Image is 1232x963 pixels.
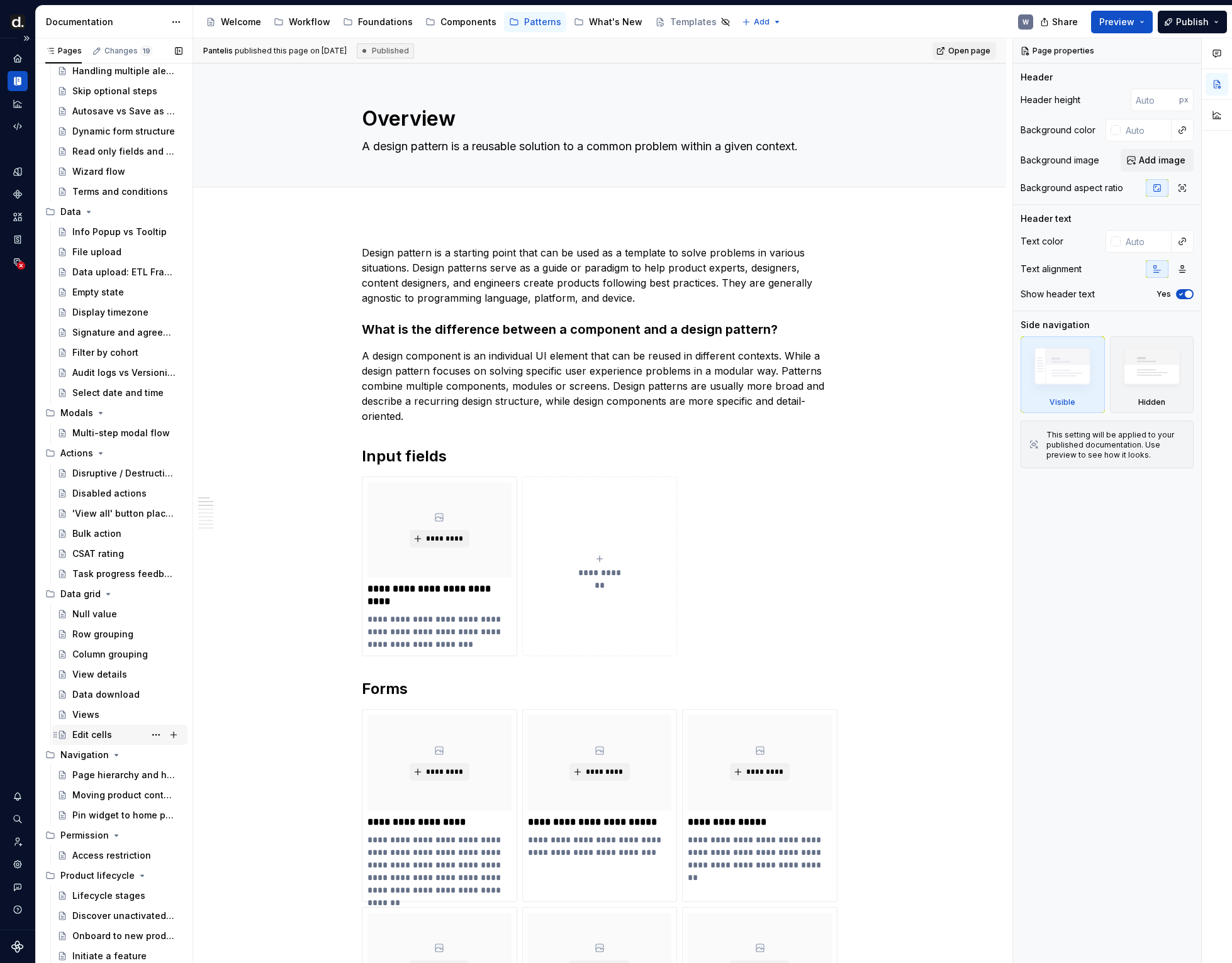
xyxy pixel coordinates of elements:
[72,648,148,661] div: Column grouping
[52,81,188,101] a: Skip optional steps
[1021,124,1095,136] div: Background color
[72,286,124,299] div: Empty state
[52,343,188,363] a: Filter by cohort
[72,628,133,641] div: Row grouping
[11,940,24,953] a: Supernova Logo
[60,206,81,218] div: Data
[52,705,188,725] a: Views
[203,46,233,55] span: Pantelis
[1021,235,1063,248] div: Text color
[8,877,28,897] button: Contact support
[203,46,347,56] span: published this page on [DATE]
[52,383,188,403] a: Select date and time
[8,207,28,227] a: Assets
[1121,230,1172,253] input: Auto
[60,588,101,600] div: Data grid
[60,407,93,419] div: Modals
[362,446,837,466] h2: Input fields
[52,785,188,805] a: Moving product content
[60,829,109,842] div: Permission
[72,950,147,962] div: Initiate a feature
[289,16,330,28] div: Workflow
[52,302,188,322] a: Display timezone
[8,786,28,806] button: Notifications
[1156,289,1171,299] label: Yes
[1021,288,1095,300] div: Show header text
[52,926,188,946] a: Onboard to new product
[72,165,125,178] div: Wizard flow
[1046,430,1185,460] div: This setting will be applied to your published documentation. Use preview to see how it looks.
[1021,319,1090,331] div: Side navigation
[8,48,28,69] a: Home
[52,685,188,705] a: Data download
[201,12,266,32] a: Welcome
[52,61,188,81] a: Handling multiple alerts
[140,46,152,56] span: 19
[52,121,188,141] a: Dynamic form structure
[40,403,188,423] div: Modals
[40,745,188,765] div: Navigation
[1099,16,1134,28] span: Preview
[932,42,996,60] a: Open page
[52,182,188,202] a: Terms and conditions
[72,185,168,198] div: Terms and conditions
[1158,11,1227,33] button: Publish
[1022,17,1029,27] div: W
[670,16,717,28] div: Templates
[8,162,28,182] a: Design tokens
[52,322,188,343] a: Signature and agreement
[1121,119,1172,141] input: Auto
[8,116,28,136] div: Code automation
[46,16,165,28] div: Documentation
[72,527,121,540] div: Bulk action
[60,749,109,761] div: Navigation
[362,321,837,338] h3: What is the difference between a component and a design pattern?
[72,427,170,439] div: Multi-step modal flow
[72,246,121,258] div: File upload
[650,12,736,32] a: Templates
[72,145,176,158] div: Read only fields and controls
[104,46,152,56] div: Changes
[1110,336,1194,413] div: Hidden
[72,346,138,359] div: Filter by cohort
[72,507,176,520] div: 'View all' button placement
[359,136,835,157] textarea: A design pattern is a reusable solution to a common problem within a given context.
[362,679,837,699] h2: Forms
[52,544,188,564] a: CSAT rating
[72,668,127,681] div: View details
[72,487,147,500] div: Disabled actions
[201,9,736,35] div: Page tree
[72,326,176,339] div: Signature and agreement
[52,242,188,262] a: File upload
[1179,95,1189,105] p: px
[8,832,28,852] a: Invite team
[362,245,837,305] p: Design pattern is a starting point that can be used as a template to solve problems in various si...
[18,30,35,47] button: Expand sidebar
[40,866,188,886] div: Product lifecycle
[52,141,188,162] a: Read only fields and controls
[52,262,188,282] a: Data upload: ETL Framework
[1021,212,1072,225] div: Header text
[40,584,188,604] div: Data grid
[359,104,835,134] textarea: Overview
[52,564,188,584] a: Task progress feedback
[72,849,151,862] div: Access restriction
[72,889,145,902] div: Lifecycle stages
[1021,182,1123,194] div: Background aspect ratio
[72,65,176,77] div: Handling multiple alerts
[1139,154,1185,167] span: Add image
[52,101,188,121] a: Autosave vs Save as draft
[1021,336,1105,413] div: Visible
[8,854,28,874] a: Settings
[8,809,28,829] div: Search ⌘K
[60,869,135,882] div: Product lifecycle
[8,229,28,250] a: Storybook stories
[8,184,28,204] div: Components
[40,443,188,463] div: Actions
[1131,89,1179,111] input: Auto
